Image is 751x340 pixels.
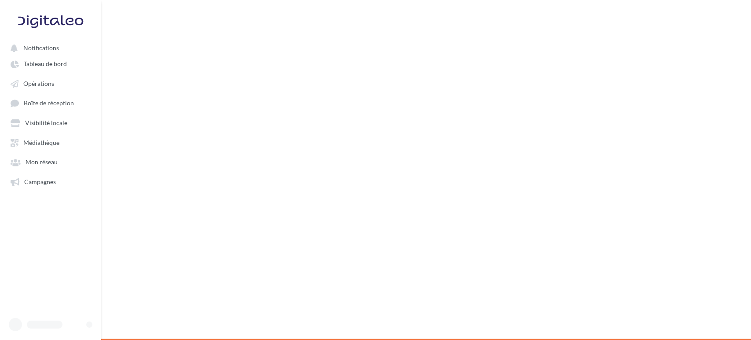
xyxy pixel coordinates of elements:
[24,100,74,107] span: Boîte de réception
[24,178,56,185] span: Campagnes
[24,60,67,68] span: Tableau de bord
[26,159,58,166] span: Mon réseau
[5,154,96,170] a: Mon réseau
[5,75,96,91] a: Opérations
[23,139,59,146] span: Médiathèque
[5,95,96,111] a: Boîte de réception
[5,134,96,150] a: Médiathèque
[25,119,67,127] span: Visibilité locale
[23,44,59,52] span: Notifications
[23,80,54,87] span: Opérations
[5,115,96,130] a: Visibilité locale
